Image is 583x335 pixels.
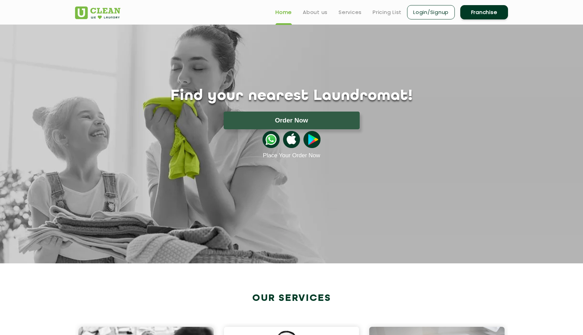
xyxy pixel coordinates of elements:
[75,6,120,19] img: UClean Laundry and Dry Cleaning
[373,8,402,16] a: Pricing List
[303,8,328,16] a: About us
[407,5,455,19] a: Login/Signup
[275,8,292,16] a: Home
[303,131,320,148] img: playstoreicon.png
[339,8,362,16] a: Services
[283,131,300,148] img: apple-icon.png
[263,131,280,148] img: whatsappicon.png
[224,112,360,129] button: Order Now
[460,5,508,19] a: Franchise
[75,293,508,304] h2: Our Services
[70,88,513,105] h1: Find your nearest Laundromat!
[263,152,320,159] a: Place Your Order Now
